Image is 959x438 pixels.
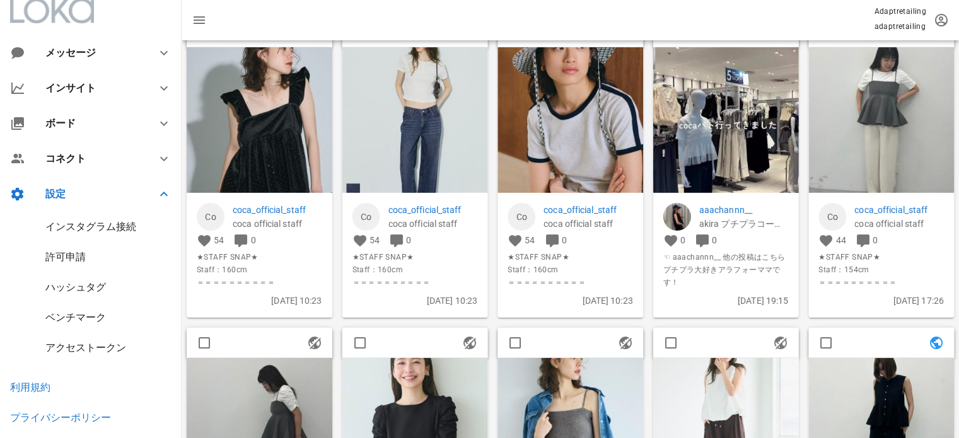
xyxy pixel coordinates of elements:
span: ＝＝＝＝＝＝＝＝＝＝ [508,276,633,289]
p: [DATE] 19:15 [663,294,789,308]
span: 54 [369,234,380,245]
a: coca_official_staff [543,202,633,216]
span: 0 [873,234,878,245]
p: adaptretailing [874,20,926,33]
p: coca official staff [854,216,944,230]
span: ＝＝＝＝＝＝＝＝＝＝ [197,276,322,289]
a: 許可申請 [45,251,86,263]
a: アクセストークン [45,342,126,354]
span: 54 [214,234,224,245]
div: 設定 [45,188,141,200]
p: coca official staff [233,216,322,230]
p: coca official staff [388,216,478,230]
span: ＝＝＝＝＝＝＝＝＝＝ [818,276,944,289]
a: 利用規約 [10,381,50,393]
a: ベンチマーク [45,311,106,323]
span: Staff：154cm [818,263,944,276]
span: 54 [525,234,535,245]
span: 0 [406,234,411,245]
a: Co [508,202,535,230]
a: ハッシュタグ [45,281,106,293]
span: 44 [835,234,846,245]
p: [DATE] 17:26 [818,294,944,308]
a: aaachannn__ [699,202,789,216]
span: 0 [562,234,567,245]
span: Staff：160cm [352,263,478,276]
p: [DATE] 10:23 [352,294,478,308]
a: Co [352,202,380,230]
img: 1476797529048813_18068669495132517_5390464442315117499_n.jpg [808,47,954,193]
p: Adaptretailing [874,5,926,18]
a: coca_official_staff [388,202,478,216]
img: aaachannn__ [663,202,691,230]
span: プチプラ大好きアラフォーママです！ [663,263,789,289]
span: Staff：160cm [508,263,633,276]
span: 0 [712,234,717,245]
p: akira プチプラコーデ♡ [699,216,789,230]
span: ☜ aaachannn__ 他の投稿はこちら [663,251,789,263]
a: Co [197,202,224,230]
a: coca_official_staff [854,202,944,216]
div: インサイト [45,82,141,94]
span: ★STAFF SNAP★ [818,251,944,263]
div: ボード [45,117,141,129]
p: coca official staff [543,216,633,230]
span: ＝＝＝＝＝＝＝＝＝＝ [352,276,478,289]
a: Co [818,202,846,230]
p: [DATE] 10:23 [197,294,322,308]
span: ★STAFF SNAP★ [197,251,322,263]
div: メッセージ [45,47,136,59]
img: 1476887528713732_18068732867132517_7811238294861898508_n.jpg [187,47,332,193]
span: Staff：160cm [197,263,322,276]
div: コネクト [45,153,141,164]
span: ★STAFF SNAP★ [508,251,633,263]
img: 1476889528362404_18068732885132517_5499313485907829186_n.jpg [497,47,643,193]
p: [DATE] 10:23 [508,294,633,308]
a: プライバシーポリシー [10,412,111,424]
span: ★STAFF SNAP★ [352,251,478,263]
img: 1476823AQNUo3ud6t50F8pQRxfoPu2h22xD4FBEVWLxuQMyvBB8ENu4GB12sB1ua2Kgbm4Iq7rvLQ5FmryfnIBITq_s6tnYSe... [653,47,799,193]
span: 0 [680,234,685,245]
a: coca_official_staff [233,202,322,216]
a: インスタグラム接続 [45,221,136,233]
span: 0 [251,234,256,245]
img: 1476888528685928_18068732897132517_820506775991216196_n.jpg [342,47,488,193]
